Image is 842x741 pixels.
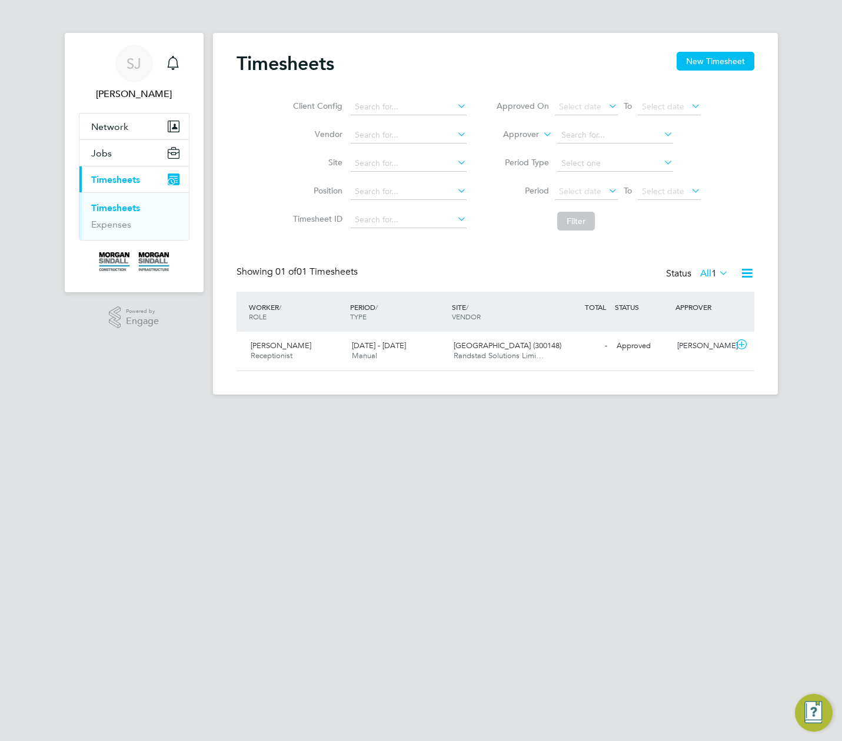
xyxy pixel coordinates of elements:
button: Timesheets [79,166,189,192]
label: Site [289,157,342,168]
button: Filter [557,212,595,231]
a: Go to home page [79,252,189,271]
div: PERIOD [347,296,449,327]
span: Receptionist [251,351,292,361]
span: [DATE] - [DATE] [352,341,406,351]
span: Manual [352,351,377,361]
span: 01 Timesheets [275,266,358,278]
label: Vendor [289,129,342,139]
input: Search for... [351,155,467,172]
span: Jobs [91,148,112,159]
div: Approved [612,336,673,356]
span: ROLE [249,312,267,321]
a: Powered byEngage [109,306,159,329]
input: Search for... [351,212,467,228]
div: Timesheets [79,192,189,240]
nav: Main navigation [65,33,204,292]
div: STATUS [612,296,673,318]
span: To [620,98,635,114]
span: Select date [642,186,684,196]
span: TYPE [350,312,367,321]
span: VENDOR [452,312,481,321]
span: Select date [559,186,601,196]
span: Select date [642,101,684,112]
span: TOTAL [585,302,606,312]
h2: Timesheets [237,52,334,75]
input: Search for... [557,127,673,143]
span: / [466,302,468,312]
span: Select date [559,101,601,112]
label: Client Config [289,101,342,111]
span: Timesheets [91,174,140,185]
span: Randstad Solutions Limi… [454,351,544,361]
div: [PERSON_NAME] [673,336,734,356]
span: Network [91,121,128,132]
span: 1 [711,268,717,279]
input: Search for... [351,99,467,115]
button: Network [79,114,189,139]
a: Expenses [91,219,131,230]
input: Search for... [351,183,467,200]
div: Status [666,266,731,282]
label: Approver [486,129,539,141]
label: All [700,268,728,279]
label: Position [289,185,342,196]
button: New Timesheet [677,52,754,71]
div: - [551,336,612,356]
div: Showing [237,266,360,278]
div: APPROVER [673,296,734,318]
a: SJ[PERSON_NAME] [79,45,189,101]
img: morgansindall-logo-retina.png [99,252,169,271]
span: To [620,183,635,198]
span: Engage [126,316,159,326]
label: Approved On [496,101,549,111]
span: SJ [127,56,141,71]
span: Powered by [126,306,159,316]
label: Timesheet ID [289,213,342,224]
input: Select one [557,155,673,172]
div: WORKER [246,296,348,327]
button: Jobs [79,140,189,166]
label: Period Type [496,157,549,168]
div: SITE [449,296,551,327]
button: Engage Resource Center [795,694,833,732]
span: 01 of [275,266,297,278]
span: / [375,302,378,312]
span: Sharon J [79,87,189,101]
span: [PERSON_NAME] [251,341,311,351]
input: Search for... [351,127,467,143]
span: / [279,302,281,312]
a: Timesheets [91,202,140,213]
label: Period [496,185,549,196]
span: [GEOGRAPHIC_DATA] (300148) [454,341,561,351]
